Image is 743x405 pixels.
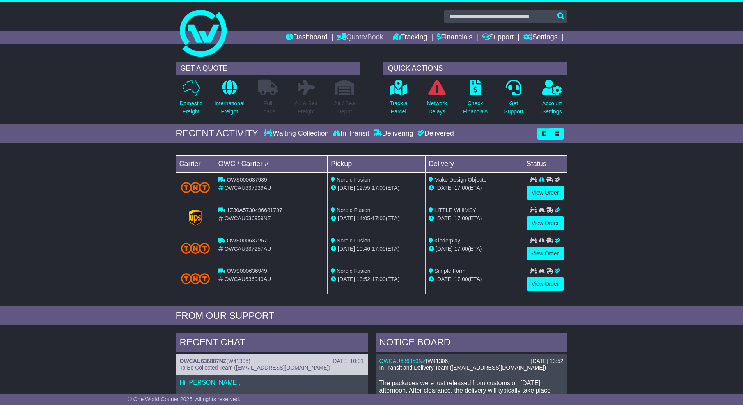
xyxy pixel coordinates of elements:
a: OWCAU636959NZ [379,358,426,364]
div: RECENT ACTIVITY - [176,128,264,139]
div: [DATE] 13:52 [531,358,563,364]
span: 14:05 [356,215,370,221]
td: Pickup [328,155,426,172]
span: OWS000637257 [227,237,267,244]
div: GET A QUOTE [176,62,360,75]
span: 17:00 [454,215,468,221]
a: OWCAU636887NZ [180,358,227,364]
a: View Order [527,216,564,230]
div: (ETA) [429,184,520,192]
div: - (ETA) [331,214,422,223]
div: - (ETA) [331,275,422,283]
span: [DATE] [436,246,453,252]
div: [DATE] 10:01 [331,358,364,364]
span: Nordic Fusion [337,237,370,244]
span: [DATE] [338,215,355,221]
a: GetSupport [504,79,523,120]
img: GetCarrierServiceLogo [189,210,202,226]
span: 10:46 [356,246,370,252]
span: In Transit and Delivery Team ([EMAIL_ADDRESS][DOMAIN_NAME]) [379,364,546,371]
span: OWS000637939 [227,177,267,183]
p: Track a Parcel [390,99,408,116]
span: LITTLE WHIMSY [434,207,476,213]
div: QUICK ACTIONS [383,62,567,75]
td: Status [523,155,567,172]
span: Nordic Fusion [337,207,370,213]
div: ( ) [180,358,364,364]
span: Make Design Objects [434,177,486,183]
span: [DATE] [338,246,355,252]
span: OWS000636949 [227,268,267,274]
span: Nordic Fusion [337,177,370,183]
td: Delivery [425,155,523,172]
span: 17:00 [372,215,386,221]
p: Check Financials [463,99,488,116]
div: (ETA) [429,245,520,253]
span: [DATE] [436,185,453,191]
span: [DATE] [338,276,355,282]
a: Support [482,31,514,44]
p: Get Support [504,99,523,116]
a: Quote/Book [337,31,383,44]
span: 17:00 [372,246,386,252]
span: 17:00 [372,276,386,282]
div: NOTICE BOARD [376,333,567,354]
td: OWC / Carrier # [215,155,328,172]
div: (ETA) [429,214,520,223]
p: Network Delays [427,99,447,116]
div: Waiting Collection [264,129,330,138]
span: 12:55 [356,185,370,191]
span: Simple Form [434,268,465,274]
div: Delivered [415,129,454,138]
td: Carrier [176,155,215,172]
span: OWCAU636949AU [224,276,271,282]
span: [DATE] [338,185,355,191]
span: Nordic Fusion [337,268,370,274]
a: Tracking [393,31,427,44]
span: OWCAU637257AU [224,246,271,252]
span: W41306 [427,358,448,364]
a: DomesticFreight [179,79,202,120]
span: 1Z30A5730496681797 [227,207,282,213]
span: W41306 [228,358,248,364]
span: [DATE] [436,276,453,282]
span: OWCAU636959NZ [224,215,271,221]
div: Delivering [371,129,415,138]
span: 13:52 [356,276,370,282]
div: - (ETA) [331,184,422,192]
a: AccountSettings [542,79,562,120]
p: Full Loads [258,99,278,116]
a: Dashboard [286,31,328,44]
p: Air / Sea Depot [334,99,355,116]
p: The packages were just released from customs on [DATE] afternoon. After clearance, the delivery w... [379,379,564,402]
div: - (ETA) [331,245,422,253]
a: View Order [527,247,564,260]
span: Kinderplay [434,237,460,244]
p: Air & Sea Freight [295,99,318,116]
span: 17:00 [454,246,468,252]
span: 17:00 [454,276,468,282]
a: View Order [527,277,564,291]
a: Financials [437,31,472,44]
div: (ETA) [429,275,520,283]
div: RECENT CHAT [176,333,368,354]
div: ( ) [379,358,564,364]
a: Track aParcel [389,79,408,120]
div: FROM OUR SUPPORT [176,310,567,322]
p: International Freight [215,99,245,116]
p: Domestic Freight [179,99,202,116]
span: [DATE] [436,215,453,221]
span: To Be Collected Team ([EMAIL_ADDRESS][DOMAIN_NAME]) [180,364,330,371]
img: TNT_Domestic.png [181,243,210,253]
span: © One World Courier 2025. All rights reserved. [128,396,241,402]
a: View Order [527,186,564,200]
a: Settings [523,31,558,44]
span: OWCAU637939AU [224,185,271,191]
a: InternationalFreight [214,79,245,120]
img: TNT_Domestic.png [181,182,210,193]
a: CheckFinancials [463,79,488,120]
img: TNT_Domestic.png [181,273,210,284]
span: 17:00 [454,185,468,191]
p: Account Settings [542,99,562,116]
a: NetworkDelays [426,79,447,120]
